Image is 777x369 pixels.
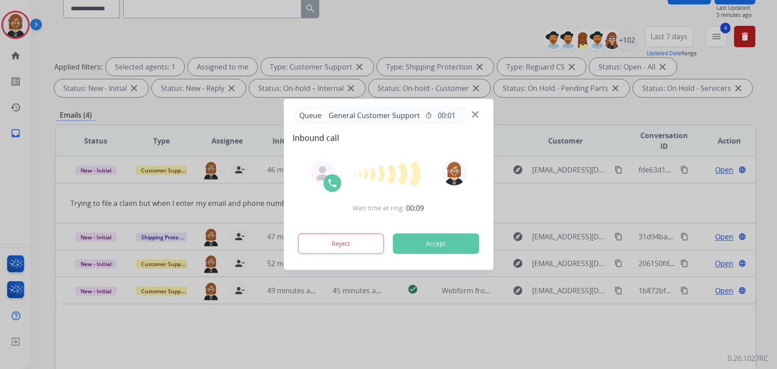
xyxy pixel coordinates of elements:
[393,234,479,254] button: Accept
[438,110,456,121] span: 00:01
[327,178,338,189] img: call-icon
[353,204,405,213] span: Wait time at ring:
[442,160,467,185] img: avatar
[293,131,484,144] span: Inbound call
[407,203,424,213] span: 00:09
[728,353,768,364] p: 0.20.1027RC
[298,234,384,254] button: Reject
[315,166,330,180] img: agent-avatar
[325,110,423,121] span: General Customer Support
[425,112,432,119] mat-icon: timer
[472,111,479,118] img: close-button
[296,110,325,121] p: Queue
